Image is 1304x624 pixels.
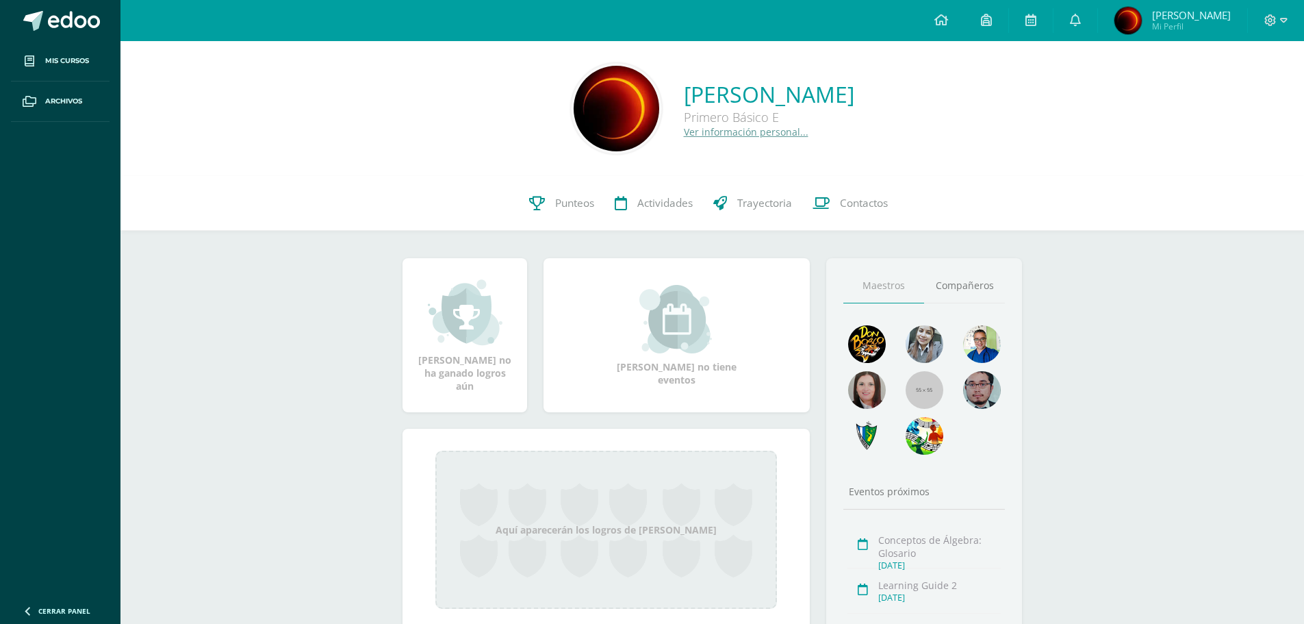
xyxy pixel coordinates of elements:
[428,278,502,347] img: achievement_small.png
[519,176,604,231] a: Punteos
[906,417,943,455] img: a43eca2235894a1cc1b3d6ce2f11d98a.png
[11,41,110,82] a: Mis cursos
[416,278,513,392] div: [PERSON_NAME] no ha ganado logros aún
[878,534,1001,560] div: Conceptos de Álgebra: Glosario
[703,176,802,231] a: Trayectoria
[906,371,943,409] img: 55x55
[878,560,1001,571] div: [DATE]
[11,82,110,122] a: Archivos
[1152,21,1231,32] span: Mi Perfil
[802,176,898,231] a: Contactos
[45,55,89,66] span: Mis cursos
[737,196,792,210] span: Trayectoria
[878,579,1001,592] div: Learning Guide 2
[38,606,90,616] span: Cerrar panel
[435,451,777,609] div: Aquí aparecerán los logros de [PERSON_NAME]
[878,592,1001,603] div: [DATE]
[555,196,594,210] span: Punteos
[848,325,886,363] img: 29fc2a48271e3f3676cb2cb292ff2552.png
[843,485,1005,498] div: Eventos próximos
[604,176,703,231] a: Actividades
[609,285,745,386] div: [PERSON_NAME] no tiene eventos
[843,269,924,303] a: Maestros
[684,109,854,125] div: Primero Básico E
[574,66,659,151] img: 8c759790ae34c288d851faeae75dd4b6.png
[840,196,888,210] span: Contactos
[848,371,886,409] img: 67c3d6f6ad1c930a517675cdc903f95f.png
[963,325,1001,363] img: 10741f48bcca31577cbcd80b61dad2f3.png
[637,196,693,210] span: Actividades
[906,325,943,363] img: 45bd7986b8947ad7e5894cbc9b781108.png
[848,417,886,455] img: 7cab5f6743d087d6deff47ee2e57ce0d.png
[639,285,714,353] img: event_small.png
[684,125,808,138] a: Ver información personal...
[684,79,854,109] a: [PERSON_NAME]
[1152,8,1231,22] span: [PERSON_NAME]
[924,269,1005,303] a: Compañeros
[963,371,1001,409] img: d0e54f245e8330cebada5b5b95708334.png
[1114,7,1142,34] img: 356f35e1342121e0f3f79114633ea786.png
[45,96,82,107] span: Archivos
